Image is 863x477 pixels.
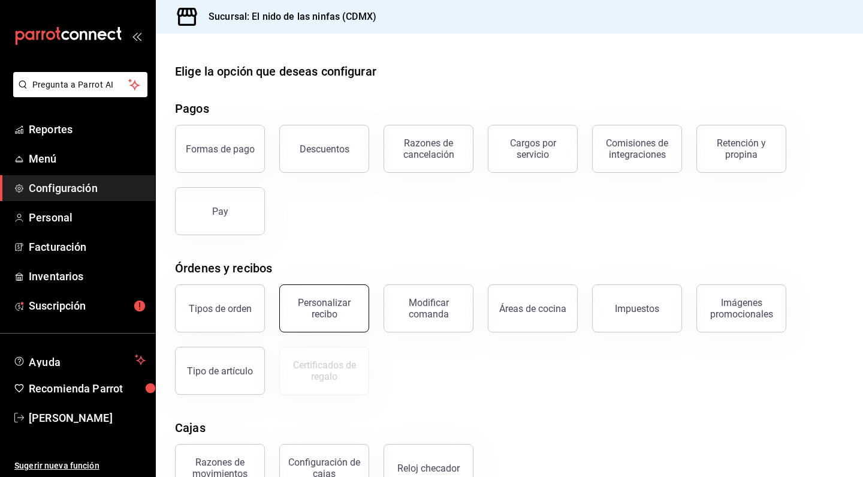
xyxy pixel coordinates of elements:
div: Descuentos [300,143,349,155]
span: Inventarios [29,268,146,284]
button: Impuestos [592,284,682,332]
span: Facturación [29,239,146,255]
button: Modificar comanda [384,284,473,332]
div: Tipo de artículo [187,365,253,377]
div: Cargos por servicio [496,137,570,160]
div: Comisiones de integraciones [600,137,674,160]
div: Modificar comanda [391,297,466,320]
button: Descuentos [279,125,369,173]
div: Personalizar recibo [287,297,361,320]
span: Configuración [29,180,146,196]
div: Elige la opción que deseas configurar [175,62,376,80]
h3: Sucursal: El nido de las ninfas (CDMX) [199,10,376,24]
div: Reloj checador [397,463,460,474]
div: Razones de cancelación [391,137,466,160]
button: Personalizar recibo [279,284,369,332]
div: Formas de pago [186,143,255,155]
div: Tipos de orden [189,303,252,314]
div: Cajas [175,419,206,437]
a: Pregunta a Parrot AI [8,87,147,100]
div: Certificados de regalo [287,359,361,382]
div: Impuestos [615,303,659,314]
button: Retención y propina [696,125,786,173]
button: Razones de cancelación [384,125,473,173]
button: Tipos de orden [175,284,265,332]
span: Pregunta a Parrot AI [32,79,129,91]
button: Certificados de regalo [279,347,369,395]
div: Imágenes promocionales [704,297,778,320]
button: Cargos por servicio [488,125,578,173]
span: Suscripción [29,298,146,314]
span: Reportes [29,121,146,137]
div: Órdenes y recibos [175,259,272,277]
div: Retención y propina [704,137,778,160]
div: Pay [212,206,228,217]
button: Imágenes promocionales [696,284,786,332]
div: Pagos [175,100,209,118]
button: Áreas de cocina [488,284,578,332]
button: Pay [175,187,265,235]
span: Menú [29,151,146,167]
span: [PERSON_NAME] [29,410,146,426]
span: Sugerir nueva función [14,460,146,472]
span: Ayuda [29,353,130,367]
button: Formas de pago [175,125,265,173]
button: Pregunta a Parrot AI [13,72,147,97]
button: Tipo de artículo [175,347,265,395]
div: Áreas de cocina [499,303,566,314]
span: Recomienda Parrot [29,380,146,397]
button: Comisiones de integraciones [592,125,682,173]
button: open_drawer_menu [132,31,141,41]
span: Personal [29,209,146,226]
